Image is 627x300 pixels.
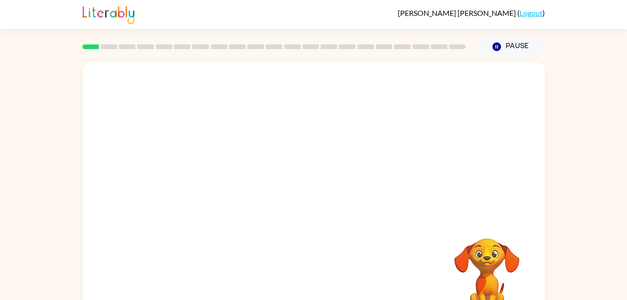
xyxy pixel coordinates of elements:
span: [PERSON_NAME] [PERSON_NAME] [398,8,517,17]
a: Logout [520,8,542,17]
div: ( ) [398,8,545,17]
button: Pause [477,36,545,57]
img: Literably [83,4,134,24]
